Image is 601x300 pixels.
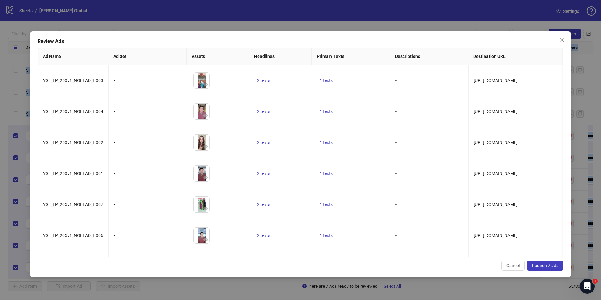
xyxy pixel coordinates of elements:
[38,38,563,45] div: Review Ads
[527,261,563,271] button: Launch 7 ads
[108,48,187,65] th: Ad Set
[532,263,558,268] span: Launch 7 ads
[395,171,397,176] span: -
[320,233,333,238] span: 1 texts
[474,202,518,207] span: [URL][DOMAIN_NAME]
[254,201,273,208] button: 2 texts
[114,201,182,208] div: -
[257,233,270,238] span: 2 texts
[43,140,103,145] span: VSL_LP_250v1_NOLEAD_H002
[390,48,468,65] th: Descriptions
[474,171,518,176] span: [URL][DOMAIN_NAME]
[202,81,209,88] button: Preview
[317,77,335,84] button: 1 texts
[203,144,208,149] span: eye
[317,232,335,239] button: 1 texts
[395,140,397,145] span: -
[194,135,209,150] img: Asset 1
[317,201,335,208] button: 1 texts
[43,233,103,238] span: VSL_LP_205v1_NOLEAD_H006
[203,82,208,87] span: eye
[254,108,273,115] button: 2 texts
[320,171,333,176] span: 1 texts
[320,78,333,83] span: 1 texts
[474,78,518,83] span: [URL][DOMAIN_NAME]
[580,279,595,294] iframe: Intercom live chat
[593,279,598,284] span: 1
[249,48,312,65] th: Headlines
[257,202,270,207] span: 2 texts
[43,171,103,176] span: VSL_LP_250v1_NOLEAD_H001
[194,73,209,88] img: Asset 1
[202,143,209,150] button: Preview
[194,104,209,119] img: Asset 1
[257,140,270,145] span: 2 texts
[202,174,209,181] button: Preview
[194,166,209,181] img: Asset 1
[114,170,182,177] div: -
[474,140,518,145] span: [URL][DOMAIN_NAME]
[474,109,518,114] span: [URL][DOMAIN_NAME]
[317,139,335,146] button: 1 texts
[317,108,335,115] button: 1 texts
[312,48,390,65] th: Primary Texts
[194,228,209,243] img: Asset 1
[114,77,182,84] div: -
[203,237,208,242] span: eye
[114,139,182,146] div: -
[395,109,397,114] span: -
[257,109,270,114] span: 2 texts
[194,197,209,212] img: Asset 1
[202,236,209,243] button: Preview
[395,202,397,207] span: -
[43,78,103,83] span: VSL_LP_250v1_NOLEAD_H003
[474,233,518,238] span: [URL][DOMAIN_NAME]
[320,140,333,145] span: 1 texts
[187,48,249,65] th: Assets
[560,38,565,43] span: close
[43,202,103,207] span: VSL_LP_205v1_NOLEAD_H007
[203,113,208,118] span: eye
[254,139,273,146] button: 2 texts
[501,261,525,271] button: Cancel
[254,77,273,84] button: 2 texts
[114,108,182,115] div: -
[320,109,333,114] span: 1 texts
[395,233,397,238] span: -
[317,170,335,177] button: 1 texts
[557,35,567,45] button: Close
[254,232,273,239] button: 2 texts
[468,48,559,65] th: Destination URL
[114,232,182,239] div: -
[257,171,270,176] span: 2 texts
[202,205,209,212] button: Preview
[506,263,520,268] span: Cancel
[203,175,208,180] span: eye
[43,109,103,114] span: VSL_LP_250v1_NOLEAD_H004
[202,112,209,119] button: Preview
[203,206,208,211] span: eye
[257,78,270,83] span: 2 texts
[38,48,108,65] th: Ad Name
[320,202,333,207] span: 1 texts
[254,170,273,177] button: 2 texts
[395,78,397,83] span: -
